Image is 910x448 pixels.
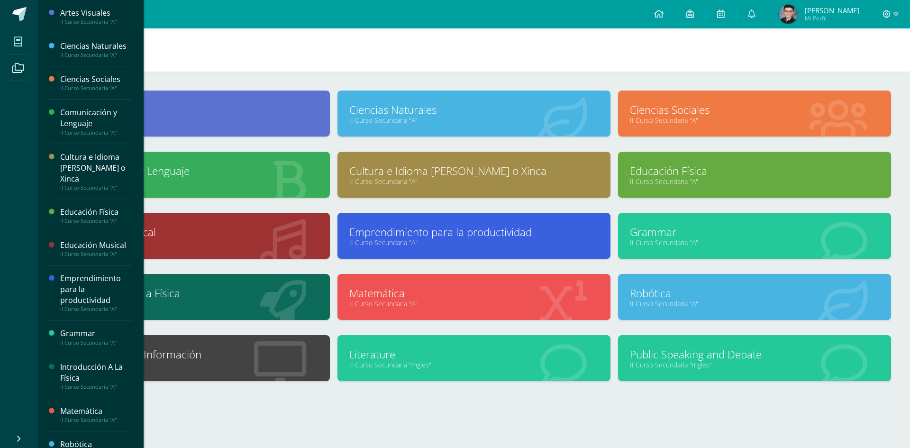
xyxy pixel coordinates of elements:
[630,225,879,239] a: Grammar
[69,299,318,308] a: II Curso Secundaria "A"
[69,286,318,301] a: Introducción A La Física
[60,240,132,257] a: Educación MusicalII Curso Secundaria "A"
[60,107,132,129] div: Comunicación y Lenguaje
[69,360,318,369] a: II Curso Secundaria "A"
[60,52,132,58] div: II Curso Secundaria "A"
[60,328,132,339] div: Grammar
[630,238,879,247] a: II Curso Secundaria "A"
[60,152,132,184] div: Cultura e Idioma [PERSON_NAME] o Xinca
[349,164,599,178] a: Cultura e Idioma [PERSON_NAME] o Xinca
[60,218,132,224] div: II Curso Secundaria "A"
[349,102,599,117] a: Ciencias Naturales
[60,8,132,18] div: Artes Visuales
[349,116,599,125] a: II Curso Secundaria "A"
[69,177,318,186] a: II Curso Secundaria "A"
[60,152,132,191] a: Cultura e Idioma [PERSON_NAME] o XincaII Curso Secundaria "A"
[60,417,132,423] div: II Curso Secundaria "A"
[60,207,132,224] a: Educación FísicaII Curso Secundaria "A"
[69,238,318,247] a: II Curso Secundaria "A"
[60,328,132,346] a: GrammarII Curso Secundaria "A"
[60,339,132,346] div: II Curso Secundaria "A"
[69,164,318,178] a: Comunicación y Lenguaje
[69,102,318,117] a: Artes Visuales
[349,177,599,186] a: II Curso Secundaria "A"
[349,299,599,308] a: II Curso Secundaria "A"
[60,207,132,218] div: Educación Física
[60,41,132,52] div: Ciencias Naturales
[349,225,599,239] a: Emprendimiento para la productividad
[60,184,132,191] div: II Curso Secundaria "A"
[60,74,132,85] div: Ciencias Sociales
[60,41,132,58] a: Ciencias NaturalesII Curso Secundaria "A"
[69,347,318,362] a: Tecnologías De Información
[60,240,132,251] div: Educación Musical
[60,406,132,423] a: MatemáticaII Curso Secundaria "A"
[60,362,132,390] a: Introducción A La FísicaII Curso Secundaria "A"
[60,8,132,25] a: Artes VisualesII Curso Secundaria "A"
[60,251,132,257] div: II Curso Secundaria "A"
[630,102,879,117] a: Ciencias Sociales
[630,299,879,308] a: II Curso Secundaria "A"
[60,384,132,390] div: II Curso Secundaria "A"
[630,177,879,186] a: II Curso Secundaria "A"
[60,406,132,417] div: Matemática
[60,129,132,136] div: II Curso Secundaria "A"
[60,273,132,312] a: Emprendimiento para la productividadII Curso Secundaria "A"
[349,347,599,362] a: Literature
[349,286,599,301] a: Matemática
[805,6,859,15] span: [PERSON_NAME]
[60,362,132,384] div: Introducción A La Física
[60,18,132,25] div: II Curso Secundaria "A"
[60,306,132,312] div: II Curso Secundaria "A"
[60,107,132,136] a: Comunicación y LenguajeII Curso Secundaria "A"
[60,74,132,91] a: Ciencias SocialesII Curso Secundaria "A"
[630,164,879,178] a: Educación Física
[349,360,599,369] a: II Curso Secundaria "Ingles"
[630,347,879,362] a: Public Speaking and Debate
[60,85,132,91] div: II Curso Secundaria "A"
[779,5,798,24] img: caa40a3faed7a7d1d23f3d3ca572bcd1.png
[60,273,132,306] div: Emprendimiento para la productividad
[349,238,599,247] a: II Curso Secundaria "A"
[630,116,879,125] a: II Curso Secundaria "A"
[630,286,879,301] a: Robótica
[69,225,318,239] a: Educación Musical
[805,14,859,22] span: Mi Perfil
[630,360,879,369] a: II Curso Secundaria "Ingles"
[69,116,318,125] a: II Curso Secundaria "A"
